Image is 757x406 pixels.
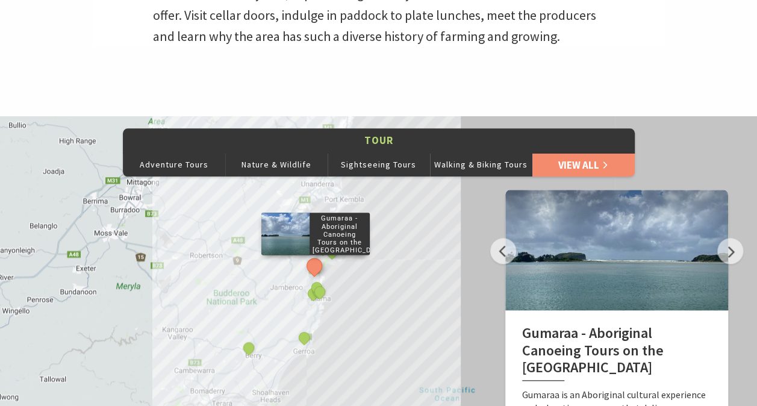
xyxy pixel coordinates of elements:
button: See detail about Bigwave Skydive [323,244,339,260]
button: See detail about Buena Vista Farm Cooking Classes [296,329,312,345]
button: See detail about Shellharbour Wild [315,240,331,256]
button: See detail about Kiama Charter Service [311,284,327,299]
button: Walking & Biking Tours [430,152,532,176]
button: Sightseeing Tours [328,152,430,176]
button: Next [717,238,743,264]
button: See detail about Gumaraa - Aboriginal Canoeing Tours on the South Coast [303,255,325,277]
button: See detail about Foodscape Tours [240,340,256,355]
h2: Gumaraa - Aboriginal Canoeing Tours on the [GEOGRAPHIC_DATA] [522,325,711,381]
button: Adventure Tours [123,152,225,176]
button: Previous [490,238,516,264]
p: Gumaraa - Aboriginal Canoeing Tours on the [GEOGRAPHIC_DATA] [309,213,369,255]
button: Nature & Wildlife [225,152,328,176]
a: View All [532,152,635,176]
button: Tour [123,128,635,153]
